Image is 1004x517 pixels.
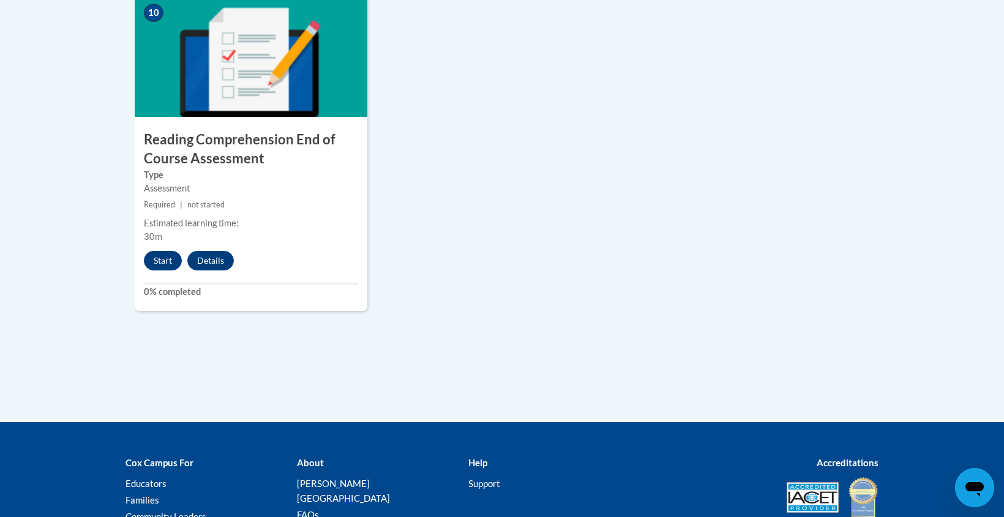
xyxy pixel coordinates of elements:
[125,457,193,468] b: Cox Campus For
[817,457,878,468] b: Accreditations
[955,468,994,507] iframe: Button to launch messaging window
[144,285,358,299] label: 0% completed
[144,4,163,22] span: 10
[187,200,225,209] span: not started
[135,130,367,168] h3: Reading Comprehension End of Course Assessment
[787,482,839,513] img: Accredited IACET® Provider
[297,457,324,468] b: About
[297,478,390,504] a: [PERSON_NAME][GEOGRAPHIC_DATA]
[187,251,234,270] button: Details
[468,457,487,468] b: Help
[144,200,175,209] span: Required
[468,478,500,489] a: Support
[144,231,162,242] span: 30m
[144,182,358,195] div: Assessment
[180,200,182,209] span: |
[125,478,167,489] a: Educators
[125,494,159,505] a: Families
[144,217,358,230] div: Estimated learning time:
[144,251,182,270] button: Start
[144,168,358,182] label: Type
